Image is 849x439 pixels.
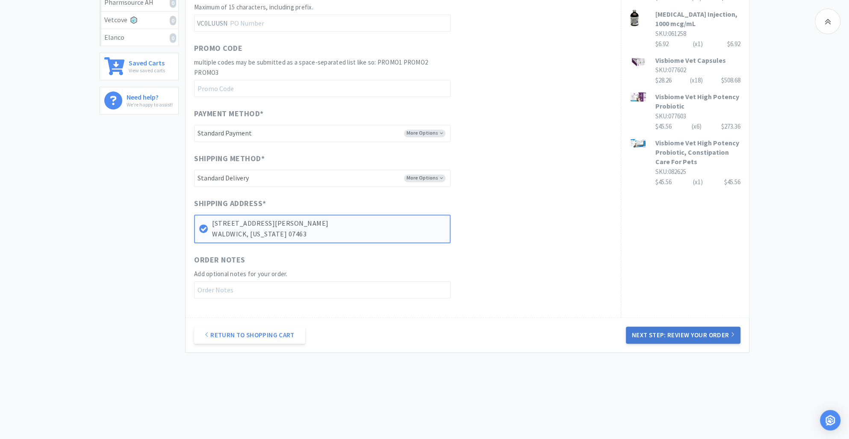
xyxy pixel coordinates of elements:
i: 0 [170,16,176,25]
img: 06579ecc21dd43dd94bddb643a4d5c60_515941.png [630,92,647,102]
p: View saved carts [129,66,165,74]
span: Add optional notes for your order. [194,270,288,278]
p: WALDWICK, [US_STATE] 07463 [212,229,445,240]
img: 40f4515a630f48ee86caf5d44fa46b62_601451.png [630,138,647,149]
div: $45.56 [724,177,740,187]
span: Maximum of 15 characters, including prefix. [194,3,313,11]
div: $6.92 [655,39,740,49]
div: $45.56 [655,177,740,187]
div: (x 1 ) [693,39,703,49]
div: $6.92 [727,39,740,49]
input: Order Notes [194,281,451,298]
h3: Visbiome Vet Capsules [655,56,740,65]
div: Vetcove [104,15,174,26]
span: Promo Code [194,42,242,55]
span: VC0LUUSN [194,15,230,31]
i: 0 [170,33,176,43]
div: Elanco [104,32,174,43]
div: Open Intercom Messenger [820,410,840,430]
div: $508.68 [721,75,740,85]
span: SKU: 077603 [655,112,686,120]
div: $273.36 [721,121,740,132]
h3: Visbiome Vet High Potency Probiotic, Constipation Care For Pets [655,138,740,167]
h6: Saved Carts [129,57,165,66]
span: SKU: 061258 [655,29,686,38]
p: [STREET_ADDRESS][PERSON_NAME] [212,218,445,229]
div: (x 1 ) [693,177,703,187]
img: 43752ed7bc3e4d33ae13436133d4dcb2_514737.png [630,56,647,69]
span: Shipping Address * [194,197,266,210]
div: $28.26 [655,75,740,85]
div: (x 6 ) [692,121,702,132]
a: Return to Shopping Cart [194,327,305,344]
span: Shipping Method * [194,153,265,165]
input: PO Number [194,15,451,32]
span: Order Notes [194,254,245,266]
div: $45.56 [655,121,740,132]
h6: Need help? [127,91,173,100]
button: Next Step: Review Your Order [626,327,740,344]
span: multiple codes may be submitted as a space-separated list like so: PROMO1 PROMO2 PROMO3 [194,58,428,77]
a: Saved CartsView saved carts [100,53,179,80]
h3: [MEDICAL_DATA] Injection, 1000 mcg/mL [655,9,740,29]
a: Elanco0 [100,29,178,46]
a: Vetcove0 [100,12,178,29]
span: Payment Method * [194,108,264,120]
h3: Visbiome Vet High Potency Probiotic [655,92,740,111]
span: SKU: 082625 [655,168,686,176]
input: Promo Code [194,80,451,97]
div: (x 18 ) [690,75,703,85]
span: SKU: 077602 [655,66,686,74]
p: We're happy to assist! [127,100,173,109]
img: 3199e72dde3c4937a8d7a22315b6dc8e_228727.png [630,9,639,27]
